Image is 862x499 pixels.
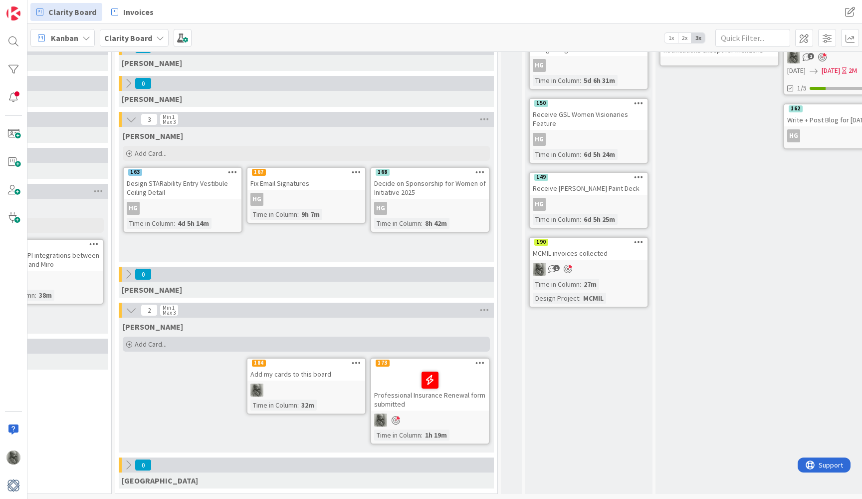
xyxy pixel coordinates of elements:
[371,202,489,215] div: HG
[530,247,647,260] div: MCMIL invoices collected
[580,214,581,225] span: :
[250,384,263,397] img: PA
[247,359,365,381] div: 184Add my cards to this board
[534,174,548,181] div: 149
[175,218,212,229] div: 4d 5h 14m
[530,238,647,247] div: 190
[581,279,599,290] div: 27m
[581,293,606,304] div: MCMIL
[530,133,647,146] div: HG
[250,193,263,206] div: HG
[691,33,705,43] span: 3x
[533,133,546,146] div: HG
[581,149,618,160] div: 6d 5h 24m
[123,322,183,332] span: Philip
[123,167,242,233] a: 163Design STARability Entry Vestibule Ceiling DetailHGTime in Column:4d 5h 14m
[247,177,365,190] div: Fix Email Signatures
[247,368,365,381] div: Add my cards to this board
[30,3,102,21] a: Clarity Board
[789,105,803,112] div: 162
[530,173,647,182] div: 149
[48,6,96,18] span: Clarity Board
[374,414,387,427] img: PA
[530,59,647,72] div: HG
[6,479,20,493] img: avatar
[849,65,857,76] div: 2M
[128,169,142,176] div: 163
[530,99,647,130] div: 150Receive GSL Women Visionaries Feature
[529,98,648,164] a: 150Receive GSL Women Visionaries FeatureHGTime in Column:6d 5h 24m
[122,285,182,295] span: Walter
[533,279,580,290] div: Time in Column
[715,29,790,47] input: Quick Filter...
[421,218,423,229] span: :
[530,99,647,108] div: 150
[533,198,546,211] div: HG
[423,430,449,441] div: 1h 19m
[163,119,176,124] div: Max 3
[370,167,490,233] a: 168Decide on Sponsorship for Women of Initiative 2025HGTime in Column:8h 42m
[124,168,241,177] div: 163
[371,414,489,427] div: PA
[376,360,390,367] div: 173
[247,168,365,177] div: 167
[163,310,176,315] div: Max 3
[580,149,581,160] span: :
[370,358,490,445] a: 173Professional Insurance Renewal form submittedPATime in Column:1h 19m
[105,3,160,21] a: Invoices
[376,169,390,176] div: 168
[127,218,174,229] div: Time in Column
[135,268,152,280] span: 0
[581,214,618,225] div: 6d 5h 25m
[250,400,297,411] div: Time in Column
[533,59,546,72] div: HG
[374,218,421,229] div: Time in Column
[299,400,317,411] div: 32m
[246,358,366,415] a: 184Add my cards to this boardPATime in Column:32m
[797,83,807,93] span: 1/5
[374,202,387,215] div: HG
[423,218,449,229] div: 8h 42m
[252,169,266,176] div: 167
[124,202,241,215] div: HG
[135,340,167,349] span: Add Card...
[141,304,158,316] span: 2
[533,214,580,225] div: Time in Column
[371,177,489,199] div: Decide on Sponsorship for Women of Initiative 2025
[580,75,581,86] span: :
[530,182,647,195] div: Receive [PERSON_NAME] Paint Deck
[35,290,36,301] span: :
[533,263,546,276] img: PA
[252,360,266,367] div: 184
[123,6,154,18] span: Invoices
[163,305,175,310] div: Min 1
[371,359,489,368] div: 173
[530,173,647,195] div: 149Receive [PERSON_NAME] Paint Deck
[122,58,182,68] span: Lisa T.
[534,239,548,246] div: 190
[174,218,175,229] span: :
[530,263,647,276] div: PA
[123,131,183,141] span: Hannah
[122,94,182,104] span: Lisa K.
[581,75,618,86] div: 5d 6h 31m
[21,1,45,13] span: Support
[124,177,241,199] div: Design STARability Entry Vestibule Ceiling Detail
[529,237,648,308] a: 190MCMIL invoices collectedPATime in Column:27mDesign Project:MCMIL
[51,32,78,44] span: Kanban
[529,172,648,229] a: 149Receive [PERSON_NAME] Paint DeckHGTime in Column:6d 5h 25m
[247,193,365,206] div: HG
[374,430,421,441] div: Time in Column
[787,129,800,142] div: HG
[530,238,647,260] div: 190MCMIL invoices collected
[664,33,678,43] span: 1x
[247,384,365,397] div: PA
[135,77,152,89] span: 0
[299,209,322,220] div: 9h 7m
[534,100,548,107] div: 150
[533,149,580,160] div: Time in Column
[6,6,20,20] img: Visit kanbanzone.com
[297,209,299,220] span: :
[371,359,489,411] div: 173Professional Insurance Renewal form submitted
[533,293,579,304] div: Design Project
